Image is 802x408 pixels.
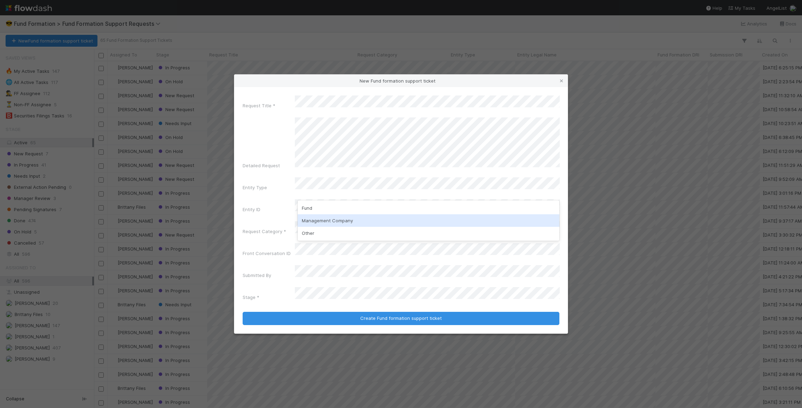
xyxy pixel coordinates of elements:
label: Entity ID [243,206,260,213]
label: Front Conversation ID [243,250,291,257]
label: Detailed Request [243,162,280,169]
div: Management Company [298,214,560,227]
div: Other [298,227,560,239]
label: Stage * [243,294,259,301]
div: Fund [298,202,560,214]
label: Entity Type [243,184,267,191]
button: Create Fund formation support ticket [243,312,559,325]
label: Request Title * [243,102,275,109]
label: Submitted By [243,272,271,279]
div: New Fund formation support ticket [234,75,568,87]
label: Request Category * [243,228,286,235]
